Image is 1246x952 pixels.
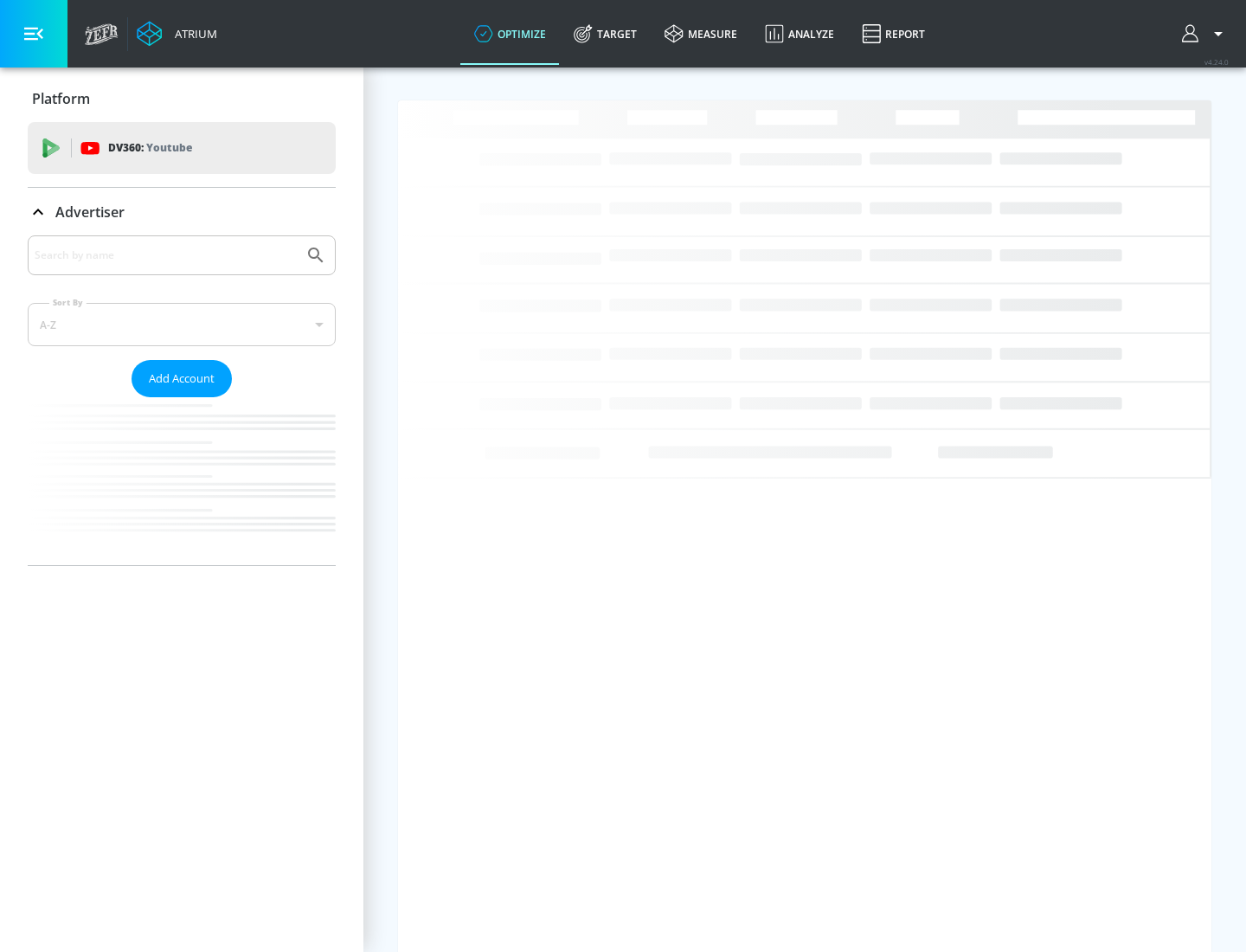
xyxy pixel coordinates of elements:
p: DV360: [108,138,192,158]
div: A-Z [28,303,336,346]
a: Atrium [137,21,217,47]
a: measure [651,3,751,65]
p: Platform [32,89,90,108]
div: Advertiser [28,188,336,236]
a: Target [560,3,651,65]
a: optimize [460,3,560,65]
span: Add Account [149,369,215,389]
div: Advertiser [28,235,336,565]
nav: list of Advertiser [28,397,336,565]
input: Search by name [35,244,297,267]
p: Advertiser [55,203,125,222]
div: Atrium [168,26,217,42]
a: Analyze [751,3,848,65]
div: Platform [28,74,336,123]
a: Report [848,3,939,65]
label: Sort By [49,297,87,308]
div: DV360: Youtube [28,122,336,174]
span: v 4.24.0 [1204,57,1229,67]
p: Youtube [146,138,192,157]
button: Add Account [132,360,232,397]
